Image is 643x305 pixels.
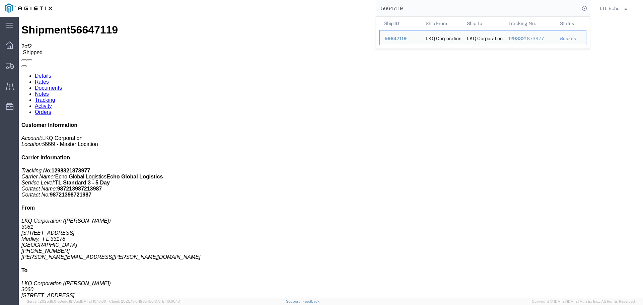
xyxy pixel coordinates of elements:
[467,30,499,45] div: LKQ Corporation
[532,299,635,304] span: Copyright © [DATE]-[DATE] Agistix Inc., All Rights Reserved
[27,299,106,303] span: Server: 2025.18.0-a0edd1917ac
[36,157,88,163] span: Echo Global Logistics
[39,169,83,175] b: 987213987213987
[3,151,33,157] i: Tracking No:
[3,201,622,243] address: LKQ Corporation ([PERSON_NAME]) 3081 [STREET_ADDRESS] Medley, FL 33178 [PHONE_NUMBER] [PERSON_NAM...
[80,299,106,303] span: [DATE] 10:10:00
[3,175,31,181] i: Contact No:
[426,30,458,45] div: LKQ Corporation
[379,17,590,49] table: Search Results
[109,299,180,303] span: Client: 2025.18.0-198a450
[508,35,551,42] div: 1298321873977
[31,175,73,181] b: 98721398721987
[599,4,634,12] button: LTL Echo
[286,299,303,303] a: Support
[19,17,643,298] iframe: To enrich screen reader interactions, please activate Accessibility in Grammarly extension settings
[5,3,52,13] img: logo
[555,17,586,30] th: Status
[3,163,37,169] i: Service Level:
[3,251,622,257] h4: To
[154,299,180,303] span: [DATE] 10:06:13
[3,157,36,163] i: Carrier Name:
[384,35,416,42] div: 56647119
[33,151,72,157] b: 1298321873977
[3,188,622,194] h4: From
[3,225,59,231] span: [GEOGRAPHIC_DATA]
[560,35,581,42] div: Booked
[462,17,504,30] th: Ship To
[3,169,39,175] i: Contact Name:
[3,138,622,144] h4: Carrier Information
[421,17,462,30] th: Ship From
[384,36,407,41] span: 56647119
[504,17,556,30] th: Tracking Nu.
[88,157,144,163] b: Echo Global Logistics
[600,5,620,12] span: LTL Echo
[302,299,319,303] a: Feedback
[376,0,580,16] input: Search for shipment number, reference number
[379,17,421,30] th: Ship ID
[3,125,24,130] i: Location:
[23,119,64,124] span: LKQ Corporation
[37,163,91,169] b: TL Standard 3 - 5 Day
